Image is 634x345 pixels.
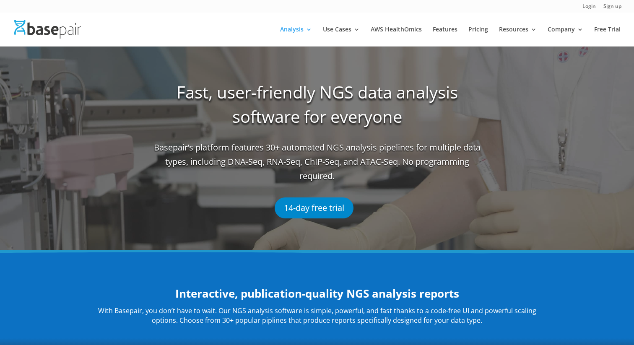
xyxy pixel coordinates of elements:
[371,26,422,46] a: AWS HealthOmics
[153,140,481,189] span: Basepair’s platform features 30+ automated NGS analysis pipelines for multiple data types, includ...
[499,26,537,46] a: Resources
[468,26,488,46] a: Pricing
[433,26,457,46] a: Features
[175,286,459,301] strong: Interactive, publication-quality NGS analysis reports
[280,26,312,46] a: Analysis
[275,197,353,218] a: 14-day free trial
[594,26,621,46] a: Free Trial
[548,26,583,46] a: Company
[14,20,81,38] img: Basepair
[582,4,596,13] a: Login
[91,306,543,326] p: With Basepair, you don’t have to wait. Our NGS analysis software is simple, powerful, and fast th...
[153,80,481,140] h1: Fast, user-friendly NGS data analysis software for everyone
[603,4,621,13] a: Sign up
[323,26,360,46] a: Use Cases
